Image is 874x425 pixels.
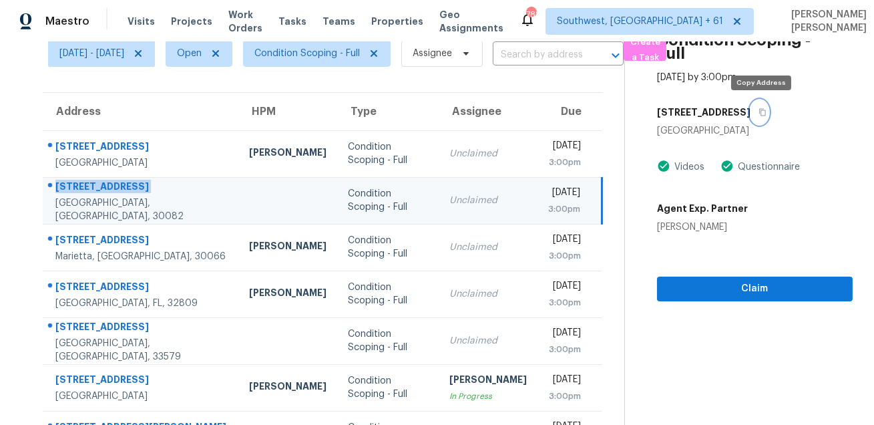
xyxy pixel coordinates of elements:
div: [DATE] [548,373,582,390]
div: Unclaimed [449,194,527,207]
div: [GEOGRAPHIC_DATA], [GEOGRAPHIC_DATA], 30082 [55,196,228,223]
img: Artifact Present Icon [720,159,734,173]
div: [PERSON_NAME] [249,286,326,303]
span: Work Orders [228,8,262,35]
div: 3:00pm [548,202,580,216]
th: Due [537,93,602,130]
div: [STREET_ADDRESS] [55,373,228,390]
h2: Condition Scoping - Full [657,33,821,60]
div: [GEOGRAPHIC_DATA], FL, 32809 [55,297,228,310]
span: [PERSON_NAME] [PERSON_NAME] [786,8,867,35]
div: Condition Scoping - Full [348,374,428,401]
div: 3:00pm [548,296,582,309]
div: Condition Scoping - Full [348,234,428,261]
div: [STREET_ADDRESS] [55,233,228,250]
div: Marietta, [GEOGRAPHIC_DATA], 30066 [55,250,228,263]
div: [DATE] [548,279,582,296]
div: 3:00pm [548,249,582,263]
div: Unclaimed [449,241,527,254]
button: Claim [657,277,853,301]
th: Address [43,93,238,130]
span: Assignee [413,47,452,60]
div: [PERSON_NAME] [249,239,326,256]
div: [STREET_ADDRESS] [55,180,228,196]
div: Condition Scoping - Full [348,140,428,167]
div: Condition Scoping - Full [348,327,428,354]
div: Condition Scoping - Full [348,281,428,307]
h5: Agent Exp. Partner [657,202,748,215]
input: Search by address [493,45,586,65]
th: Assignee [439,93,537,130]
div: [STREET_ADDRESS] [55,140,228,156]
div: [GEOGRAPHIC_DATA] [55,390,228,403]
div: Condition Scoping - Full [348,187,428,214]
span: Tasks [278,17,306,26]
div: In Progress [449,390,527,403]
div: [STREET_ADDRESS] [55,320,228,337]
div: [DATE] [548,139,582,156]
div: [STREET_ADDRESS] [55,280,228,297]
div: [DATE] by 3:00pm [657,71,736,84]
div: [GEOGRAPHIC_DATA] [657,124,853,138]
th: HPM [238,93,337,130]
div: 3:00pm [548,390,582,403]
span: Southwest, [GEOGRAPHIC_DATA] + 61 [557,15,723,28]
span: Visits [128,15,155,28]
div: [DATE] [548,233,582,249]
div: [DATE] [548,186,580,202]
div: Unclaimed [449,287,527,301]
span: Condition Scoping - Full [254,47,360,60]
span: Create a Task [630,35,660,65]
div: 3:00pm [548,156,582,169]
div: [PERSON_NAME] [249,146,326,162]
img: Artifact Present Icon [657,159,670,173]
div: Questionnaire [734,160,800,174]
div: 3:00pm [548,343,582,356]
button: Open [606,46,625,65]
div: [PERSON_NAME] [449,373,527,390]
span: Properties [371,15,423,28]
div: Unclaimed [449,334,527,347]
span: Teams [322,15,355,28]
span: Geo Assignments [439,8,503,35]
div: [PERSON_NAME] [249,380,326,396]
div: Unclaimed [449,147,527,160]
div: [DATE] [548,326,582,343]
span: Projects [171,15,212,28]
div: [PERSON_NAME] [657,221,748,234]
div: [GEOGRAPHIC_DATA] [55,156,228,170]
div: Videos [670,160,704,174]
span: [DATE] - [DATE] [59,47,124,60]
span: Open [177,47,202,60]
span: Claim [668,281,842,297]
span: Maestro [45,15,89,28]
h5: [STREET_ADDRESS] [657,106,750,119]
div: [GEOGRAPHIC_DATA], [GEOGRAPHIC_DATA], 33579 [55,337,228,364]
button: Create a Task [624,39,666,61]
div: 788 [526,8,535,21]
th: Type [337,93,439,130]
